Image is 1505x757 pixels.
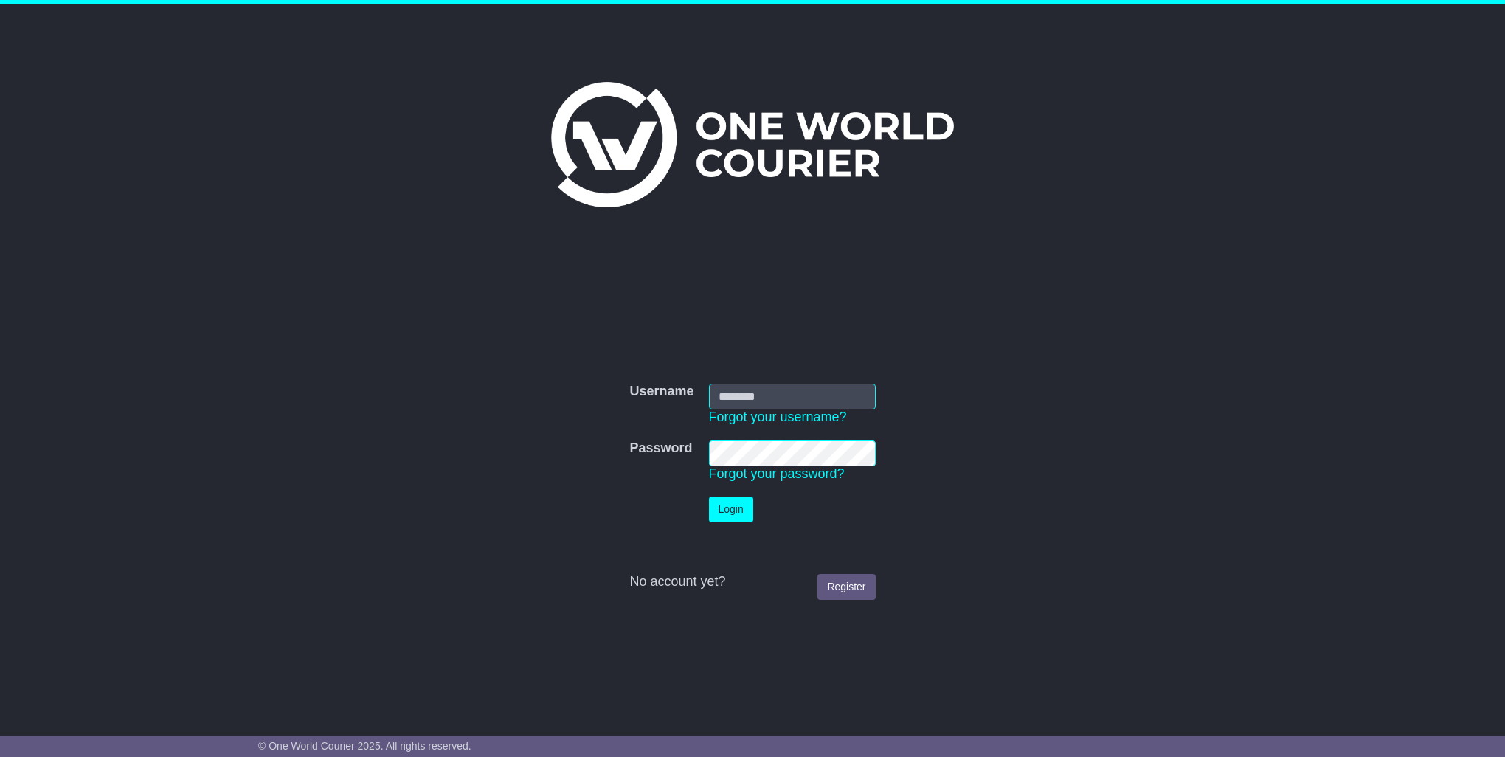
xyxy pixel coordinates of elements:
[709,409,847,424] a: Forgot your username?
[817,574,875,600] a: Register
[629,440,692,457] label: Password
[258,740,471,752] span: © One World Courier 2025. All rights reserved.
[709,466,845,481] a: Forgot your password?
[629,574,875,590] div: No account yet?
[709,497,753,522] button: Login
[629,384,693,400] label: Username
[551,82,954,207] img: One World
